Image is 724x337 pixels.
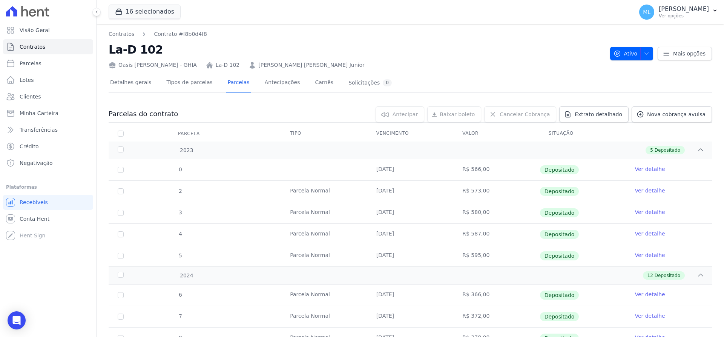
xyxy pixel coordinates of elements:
span: 0 [178,166,182,172]
a: Parcelas [3,56,93,71]
td: R$ 587,00 [453,224,540,245]
span: 12 [647,272,653,279]
span: Ativo [614,47,638,60]
a: Ver detalhe [635,208,665,216]
a: Ver detalhe [635,312,665,320]
a: Carnês [313,73,335,93]
a: Visão Geral [3,23,93,38]
span: Conta Hent [20,215,49,223]
td: R$ 566,00 [453,159,540,180]
td: [DATE] [367,202,454,223]
a: Extrato detalhado [559,106,629,122]
nav: Breadcrumb [109,30,604,38]
span: Depositado [540,208,579,217]
a: Recebíveis [3,195,93,210]
a: Parcelas [226,73,251,93]
a: Transferências [3,122,93,137]
div: Open Intercom Messenger [8,311,26,329]
a: Contratos [109,30,134,38]
span: 7 [178,313,182,319]
td: R$ 573,00 [453,181,540,202]
span: 6 [178,292,182,298]
span: Depositado [540,312,579,321]
nav: Breadcrumb [109,30,207,38]
a: Negativação [3,155,93,171]
a: Contrato #f8b0d4f8 [154,30,207,38]
span: Crédito [20,143,39,150]
a: La-D 102 [216,61,239,69]
th: Vencimento [367,126,454,142]
a: Ver detalhe [635,291,665,298]
span: Depositado [540,230,579,239]
span: Parcelas [20,60,41,67]
th: Valor [453,126,540,142]
td: Parcela Normal [281,202,367,223]
span: 2 [178,188,182,194]
span: 5 [178,252,182,259]
a: Mais opções [658,47,712,60]
th: Situação [540,126,626,142]
span: Depositado [540,187,579,196]
td: [DATE] [367,245,454,266]
span: Recebíveis [20,199,48,206]
span: Visão Geral [20,26,50,34]
h3: Parcelas do contrato [109,109,178,118]
div: 0 [383,79,392,86]
a: Antecipações [263,73,302,93]
input: Só é possível selecionar pagamentos em aberto [118,314,124,320]
span: Extrato detalhado [575,111,622,118]
td: [DATE] [367,224,454,245]
a: Tipos de parcelas [165,73,214,93]
a: Contratos [3,39,93,54]
a: [PERSON_NAME] [PERSON_NAME] Junior [258,61,365,69]
span: Depositado [540,165,579,174]
td: Parcela Normal [281,224,367,245]
span: 5 [650,147,653,154]
div: Parcela [169,126,209,141]
span: Negativação [20,159,53,167]
a: Clientes [3,89,93,104]
span: Clientes [20,93,41,100]
td: [DATE] [367,306,454,327]
button: Ativo [610,47,653,60]
a: Nova cobrança avulsa [632,106,712,122]
div: Plataformas [6,183,90,192]
th: Tipo [281,126,367,142]
div: Solicitações [348,79,392,86]
a: Ver detalhe [635,165,665,173]
input: Só é possível selecionar pagamentos em aberto [118,167,124,173]
td: Parcela Normal [281,306,367,327]
a: Crédito [3,139,93,154]
td: R$ 372,00 [453,306,540,327]
span: 3 [178,209,182,215]
td: [DATE] [367,181,454,202]
span: Nova cobrança avulsa [647,111,706,118]
span: Lotes [20,76,34,84]
a: Conta Hent [3,211,93,226]
td: R$ 366,00 [453,285,540,306]
span: Depositado [540,291,579,300]
h2: La-D 102 [109,41,604,58]
td: R$ 580,00 [453,202,540,223]
span: 4 [178,231,182,237]
a: Minha Carteira [3,106,93,121]
span: Transferências [20,126,58,134]
p: [PERSON_NAME] [659,5,709,13]
span: Depositado [540,251,579,260]
input: Só é possível selecionar pagamentos em aberto [118,292,124,298]
button: ML [PERSON_NAME] Ver opções [633,2,724,23]
span: Mais opções [673,50,706,57]
button: 16 selecionados [109,5,181,19]
td: R$ 595,00 [453,245,540,266]
span: Contratos [20,43,45,51]
p: Ver opções [659,13,709,19]
td: [DATE] [367,159,454,180]
input: Só é possível selecionar pagamentos em aberto [118,231,124,237]
span: Minha Carteira [20,109,58,117]
span: Depositado [655,147,680,154]
input: Só é possível selecionar pagamentos em aberto [118,253,124,259]
a: Lotes [3,72,93,88]
span: ML [643,9,650,15]
a: Ver detalhe [635,187,665,194]
span: Depositado [655,272,680,279]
